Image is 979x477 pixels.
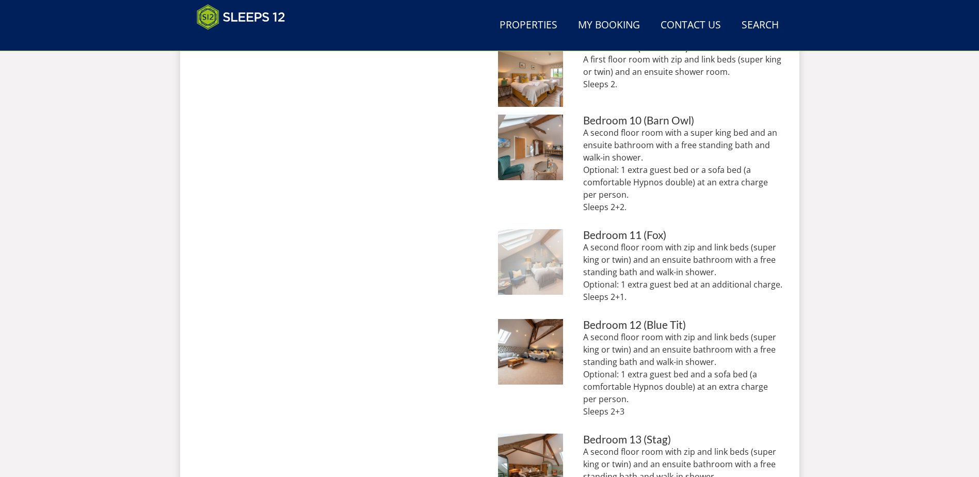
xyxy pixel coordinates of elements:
p: A second floor room with zip and link beds (super king or twin) and an ensuite bathroom with a fr... [583,331,782,418]
h3: Bedroom 13 (Stag) [583,434,782,446]
iframe: Customer reviews powered by Trustpilot [191,36,300,45]
p: A first floor room with zip and link beds (super king or twin) and an ensuite shower room. Sleeps... [583,53,782,90]
h3: Bedroom 10 (Barn Owl) [583,115,782,126]
img: Bedroom 12 (Blue Tit) [498,319,564,385]
h3: Bedroom 12 (Blue Tit) [583,319,782,331]
h3: Bedroom 11 (Fox) [583,229,782,241]
a: Search [737,14,783,37]
a: My Booking [574,14,644,37]
img: Bedroom 10 (Barn Owl) [498,115,564,180]
p: A second floor room with a super king bed and an ensuite bathroom with a free standing bath and w... [583,126,782,213]
img: Bedroom 11 (Fox) [498,229,564,295]
img: Bedroom 9 (Pheasant) [498,41,564,107]
a: Properties [495,14,561,37]
a: Contact Us [656,14,725,37]
p: A second floor room with zip and link beds (super king or twin) and an ensuite bathroom with a fr... [583,241,782,303]
img: Sleeps 12 [197,4,285,30]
